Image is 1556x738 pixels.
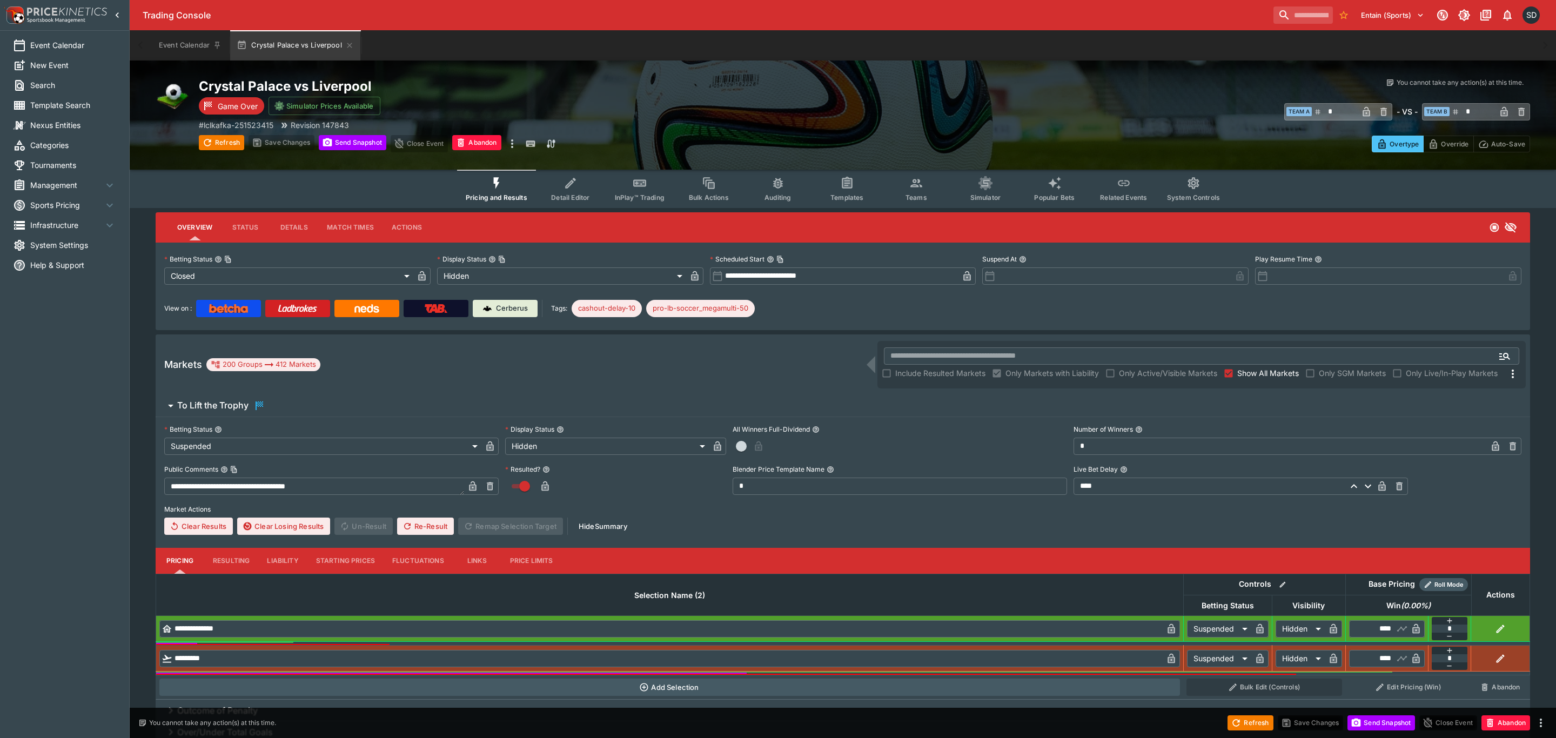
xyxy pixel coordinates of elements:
[572,518,634,535] button: HideSummary
[159,679,1181,696] button: Add Selection
[1495,346,1514,366] button: Open
[237,518,330,535] button: Clear Losing Results
[689,193,729,202] span: Bulk Actions
[199,135,244,150] button: Refresh
[230,30,360,61] button: Crystal Palace vs Liverpool
[1430,580,1468,589] span: Roll Mode
[1187,620,1251,638] div: Suspended
[27,8,107,16] img: PriceKinetics
[1474,679,1526,696] button: Abandon
[164,254,212,264] p: Betting Status
[572,300,642,317] div: Betting Target: cerberus
[473,300,538,317] a: Cerberus
[199,78,864,95] h2: Copy To Clipboard
[1074,425,1133,434] p: Number of Winners
[30,179,103,191] span: Management
[776,256,784,263] button: Copy To Clipboard
[30,259,116,271] span: Help & Support
[1372,136,1530,152] div: Start From
[1120,466,1128,473] button: Live Bet Delay
[211,358,316,371] div: 200 Groups 412 Markets
[1349,679,1468,696] button: Edit Pricing (Win)
[397,518,454,535] span: Re-Result
[767,256,774,263] button: Scheduled StartCopy To Clipboard
[152,30,228,61] button: Event Calendar
[1454,5,1474,25] button: Toggle light/dark mode
[291,119,349,131] p: Revision 147843
[169,214,221,240] button: Overview
[1005,367,1099,379] span: Only Markets with Liability
[1473,136,1530,152] button: Auto-Save
[1406,367,1498,379] span: Only Live/In-Play Markets
[1190,599,1266,612] span: Betting Status
[1119,367,1217,379] span: Only Active/Visible Markets
[501,548,562,574] button: Price Limits
[1397,78,1524,88] p: You cannot take any action(s) at this time.
[307,548,384,574] button: Starting Prices
[1441,138,1468,150] p: Override
[452,137,501,147] span: Mark an event as closed and abandoned.
[1237,367,1299,379] span: Show All Markets
[1186,679,1342,696] button: Bulk Edit (Controls)
[982,254,1017,264] p: Suspend At
[318,214,383,240] button: Match Times
[1074,465,1118,474] p: Live Bet Delay
[1019,256,1027,263] button: Suspend At
[622,589,717,602] span: Selection Name (2)
[156,548,204,574] button: Pricing
[1397,106,1418,117] h6: - VS -
[334,518,392,535] span: Un-Result
[483,304,492,313] img: Cerberus
[733,465,824,474] p: Blender Price Template Name
[1372,136,1424,152] button: Overtype
[30,59,116,71] span: New Event
[1347,715,1415,730] button: Send Snapshot
[1255,254,1312,264] p: Play Resume Time
[1034,193,1075,202] span: Popular Bets
[1286,107,1312,116] span: Team A
[1354,6,1431,24] button: Select Tenant
[1280,599,1337,612] span: Visibility
[1364,578,1419,591] div: Base Pricing
[1506,367,1519,380] svg: More
[27,18,85,23] img: Sportsbook Management
[164,438,481,455] div: Suspended
[30,39,116,51] span: Event Calendar
[177,400,249,411] h6: To Lift the Trophy
[1419,578,1468,591] div: Show/hide Price Roll mode configuration.
[764,193,791,202] span: Auditing
[1471,574,1530,615] th: Actions
[1481,715,1530,730] button: Abandon
[615,193,665,202] span: InPlay™ Trading
[220,466,228,473] button: Public CommentsCopy To Clipboard
[30,159,116,171] span: Tournaments
[895,367,985,379] span: Include Resulted Markets
[1534,716,1547,729] button: more
[218,100,258,112] p: Game Over
[1491,138,1525,150] p: Auto-Save
[230,466,238,473] button: Copy To Clipboard
[1276,620,1325,638] div: Hidden
[453,548,501,574] button: Links
[30,119,116,131] span: Nexus Entities
[1498,5,1517,25] button: Notifications
[437,267,686,285] div: Hidden
[164,518,233,535] button: Clear Results
[496,303,528,314] p: Cerberus
[156,78,190,112] img: soccer.png
[505,465,540,474] p: Resulted?
[505,438,709,455] div: Hidden
[1187,650,1251,667] div: Suspended
[827,466,834,473] button: Blender Price Template Name
[425,304,447,313] img: TabNZ
[1476,5,1495,25] button: Documentation
[30,219,103,231] span: Infrastructure
[1276,578,1290,592] button: Bulk edit
[30,139,116,151] span: Categories
[1424,107,1450,116] span: Team B
[556,426,564,433] button: Display Status
[149,718,276,728] p: You cannot take any action(s) at this time.
[646,303,755,314] span: pro-lb-soccer_megamulti-50
[551,300,567,317] label: Tags:
[488,256,496,263] button: Display StatusCopy To Clipboard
